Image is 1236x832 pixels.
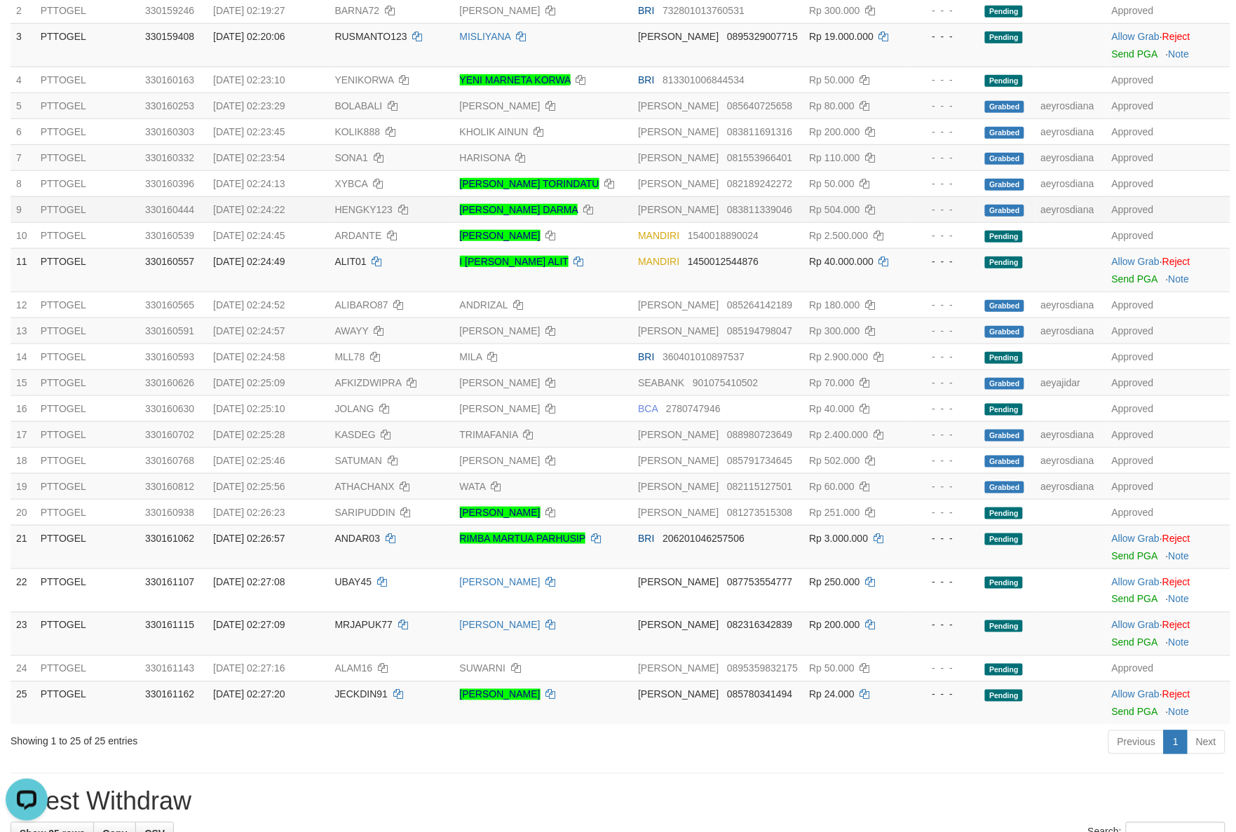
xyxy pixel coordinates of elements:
td: 23 [11,612,35,655]
span: YENIKORWA [335,74,394,86]
a: Allow Grab [1112,256,1160,267]
td: PTTOGEL [35,93,140,118]
span: KASDEG [335,429,376,440]
td: 11 [11,248,35,292]
td: PTTOGEL [35,170,140,196]
span: Rp 70.000 [809,377,855,388]
span: Rp 502.000 [809,455,860,466]
span: ALIBARO87 [335,299,388,311]
span: 330160938 [145,507,194,518]
span: Rp 19.000.000 [809,31,874,42]
span: Copy 081273515308 to clipboard [727,507,792,518]
a: I [PERSON_NAME] ALIT [460,256,569,267]
span: Pending [985,404,1023,416]
div: - - - [914,453,974,468]
span: 330160332 [145,152,194,163]
a: [PERSON_NAME] [460,325,541,336]
span: 330160702 [145,429,194,440]
td: PTTOGEL [35,318,140,343]
a: [PERSON_NAME] [460,455,541,466]
div: - - - [914,402,974,416]
td: Approved [1106,144,1230,170]
button: Open LiveChat chat widget [6,6,48,48]
a: TRIMAFANIA [460,429,518,440]
span: 330160539 [145,230,194,241]
span: [DATE] 02:24:52 [213,299,285,311]
td: 21 [11,525,35,568]
span: Copy 083811339046 to clipboard [727,204,792,215]
td: PTTOGEL [35,473,140,499]
a: [PERSON_NAME] [460,403,541,414]
a: MILA [460,351,482,362]
span: [PERSON_NAME] [638,178,719,189]
td: 5 [11,93,35,118]
span: AFKIZDWIPRA [335,377,402,388]
span: [PERSON_NAME] [638,507,719,518]
span: Rp 2.900.000 [809,351,868,362]
a: [PERSON_NAME] [460,576,541,587]
td: 8 [11,170,35,196]
span: 330159408 [145,31,194,42]
span: [PERSON_NAME] [638,481,719,492]
a: Note [1169,273,1190,285]
span: Rp 180.000 [809,299,860,311]
a: Reject [1162,256,1190,267]
td: Approved [1106,170,1230,196]
div: - - - [914,376,974,390]
span: MLL78 [335,351,365,362]
span: RUSMANTO123 [335,31,407,42]
span: 330161062 [145,533,194,544]
a: [PERSON_NAME] [460,5,541,16]
span: MANDIRI [638,230,679,241]
td: 22 [11,568,35,612]
span: 330161107 [145,576,194,587]
td: PTTOGEL [35,525,140,568]
a: MISLIYANA [460,31,511,42]
a: Next [1187,730,1225,754]
a: Reject [1162,576,1190,587]
a: YENI MARNETA KORWA [460,74,571,86]
td: PTTOGEL [35,421,140,447]
span: Copy 083811691316 to clipboard [727,126,792,137]
a: 1 [1164,730,1188,754]
a: WATA [460,481,486,492]
div: - - - [914,298,974,312]
span: [DATE] 02:24:58 [213,351,285,362]
span: 330160557 [145,256,194,267]
div: - - - [914,531,974,545]
span: [DATE] 02:27:08 [213,576,285,587]
td: PTTOGEL [35,292,140,318]
span: Grabbed [985,101,1024,113]
td: 18 [11,447,35,473]
td: aeyrosdiana [1035,118,1106,144]
span: Rp 200.000 [809,126,860,137]
td: PTTOGEL [35,499,140,525]
a: Note [1169,594,1190,605]
span: Copy 2780747946 to clipboard [666,403,721,414]
div: - - - [914,324,974,338]
span: Pending [985,32,1023,43]
span: SARIPUDDIN [335,507,395,518]
span: Grabbed [985,127,1024,139]
a: Allow Grab [1112,620,1160,631]
span: [PERSON_NAME] [638,299,719,311]
span: Rp 2.500.000 [809,230,868,241]
span: Rp 40.000.000 [809,256,874,267]
a: [PERSON_NAME] [460,620,541,631]
span: ANDAR03 [335,533,381,544]
span: 330160163 [145,74,194,86]
span: Rp 300.000 [809,325,860,336]
span: Copy 085194798047 to clipboard [727,325,792,336]
span: 330160593 [145,351,194,362]
td: · [1106,568,1230,612]
span: 330160444 [145,204,194,215]
td: PTTOGEL [35,395,140,421]
td: PTTOGEL [35,568,140,612]
span: Copy 082115127501 to clipboard [727,481,792,492]
td: aeyrosdiana [1035,93,1106,118]
div: - - - [914,4,974,18]
span: [PERSON_NAME] [638,325,719,336]
span: UBAY45 [335,576,372,587]
span: XYBCA [335,178,368,189]
div: - - - [914,29,974,43]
